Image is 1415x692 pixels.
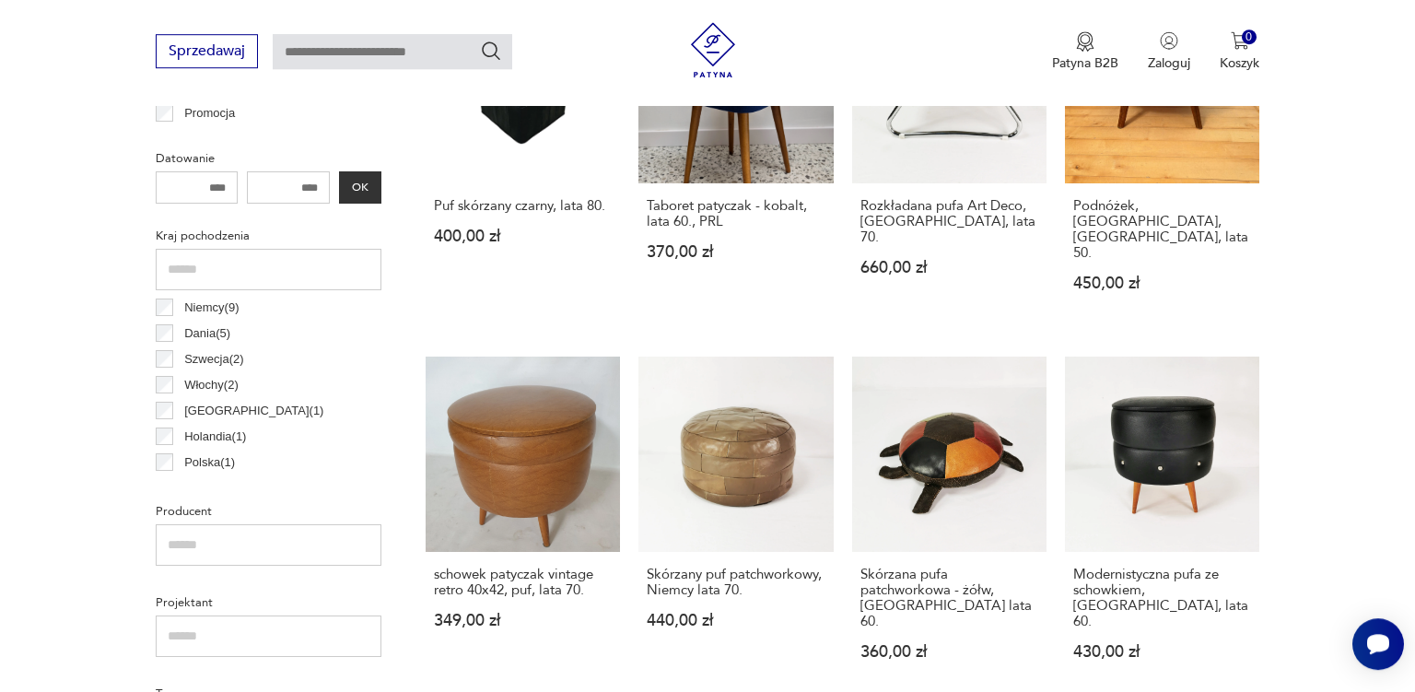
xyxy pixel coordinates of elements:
button: 0Koszyk [1220,31,1259,72]
p: 450,00 zł [1073,276,1251,291]
p: 440,00 zł [647,613,824,628]
img: Ikona koszyka [1231,31,1249,50]
p: Patyna B2B [1052,54,1118,72]
a: Sprzedawaj [156,46,258,59]
p: 430,00 zł [1073,644,1251,660]
h3: schowek patyczak vintage retro 40x42, puf, lata 70. [434,567,612,598]
p: Polska ( 1 ) [184,452,235,473]
p: Włochy ( 2 ) [184,375,239,395]
button: Patyna B2B [1052,31,1118,72]
p: Projektant [156,592,381,613]
button: Zaloguj [1148,31,1190,72]
p: 349,00 zł [434,613,612,628]
img: Patyna - sklep z meblami i dekoracjami vintage [685,22,741,77]
p: 370,00 zł [647,244,824,260]
h3: Taboret patyczak - kobalt, lata 60., PRL [647,198,824,229]
p: Promocja [184,103,235,123]
h3: Modernistyczna pufa ze schowkiem, [GEOGRAPHIC_DATA], lata 60. [1073,567,1251,629]
h3: Puf skórzany czarny, lata 80. [434,198,612,214]
a: Ikona medaluPatyna B2B [1052,31,1118,72]
p: Koszyk [1220,54,1259,72]
div: 0 [1242,29,1257,45]
img: Ikonka użytkownika [1160,31,1178,50]
p: [GEOGRAPHIC_DATA] ( 1 ) [184,478,323,498]
p: Producent [156,501,381,522]
h3: Skórzany puf patchworkowy, Niemcy lata 70. [647,567,824,598]
p: Dania ( 5 ) [184,323,230,344]
button: Szukaj [480,40,502,62]
p: Niemcy ( 9 ) [184,298,239,318]
h3: Rozkładana pufa Art Deco, [GEOGRAPHIC_DATA], lata 70. [860,198,1038,245]
p: 400,00 zł [434,229,612,244]
iframe: Smartsupp widget button [1352,618,1404,670]
p: Holandia ( 1 ) [184,427,246,447]
button: OK [339,171,381,204]
p: Datowanie [156,148,381,169]
h3: Podnóżek, [GEOGRAPHIC_DATA], [GEOGRAPHIC_DATA], lata 50. [1073,198,1251,261]
button: Sprzedawaj [156,34,258,68]
p: Kraj pochodzenia [156,226,381,246]
h3: Skórzana pufa patchworkowa - żółw, [GEOGRAPHIC_DATA] lata 60. [860,567,1038,629]
p: 360,00 zł [860,644,1038,660]
img: Ikona medalu [1076,31,1094,52]
p: Zaloguj [1148,54,1190,72]
p: Szwecja ( 2 ) [184,349,243,369]
p: [GEOGRAPHIC_DATA] ( 1 ) [184,401,323,421]
p: 660,00 zł [860,260,1038,276]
